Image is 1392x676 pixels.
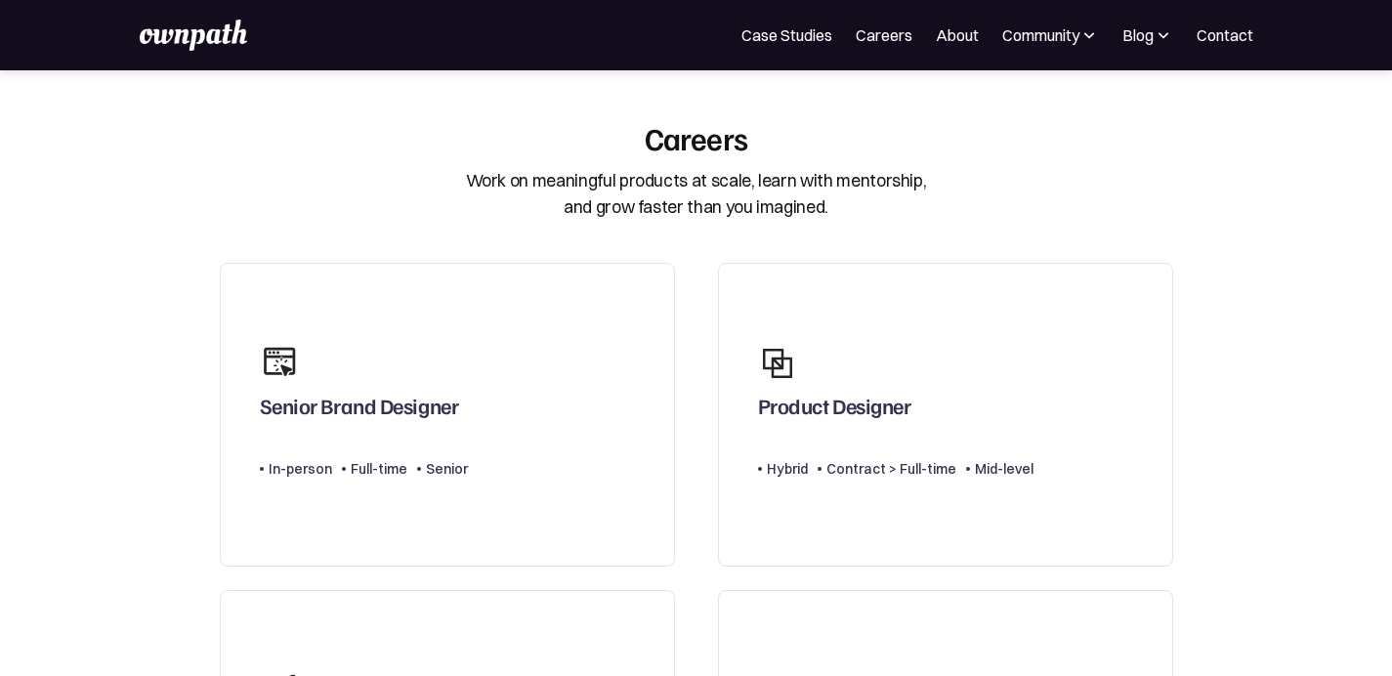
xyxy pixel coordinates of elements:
[260,393,459,428] div: Senior Brand Designer
[269,457,332,481] div: In-person
[466,168,927,220] div: Work on meaningful products at scale, learn with mentorship, and grow faster than you imagined.
[1122,23,1154,47] div: Blog
[767,457,808,481] div: Hybrid
[718,263,1173,567] a: Product DesignerHybridContract > Full-timeMid-level
[758,393,911,428] div: Product Designer
[936,23,979,47] a: About
[426,457,468,481] div: Senior
[351,457,407,481] div: Full-time
[1197,23,1253,47] a: Contact
[220,263,675,567] a: Senior Brand DesignerIn-personFull-timeSenior
[826,457,956,481] div: Contract > Full-time
[741,23,832,47] a: Case Studies
[856,23,912,47] a: Careers
[1002,23,1079,47] div: Community
[1002,23,1099,47] div: Community
[975,457,1033,481] div: Mid-level
[645,119,748,156] div: Careers
[1122,23,1173,47] div: Blog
